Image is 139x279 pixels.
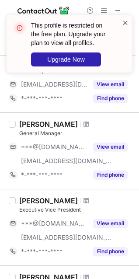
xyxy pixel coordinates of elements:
div: General Manager [19,129,134,137]
button: Reveal Button [93,171,128,179]
button: Reveal Button [93,143,128,151]
button: Reveal Button [93,219,128,228]
div: Executive Vice President [19,206,134,214]
span: ***@[DOMAIN_NAME] [21,143,88,151]
span: [EMAIL_ADDRESS][DOMAIN_NAME] [21,234,112,241]
img: error [13,21,27,35]
img: ContactOut v5.3.10 [17,5,70,16]
header: This profile is restricted on the free plan. Upgrade your plan to view all profiles. [31,21,111,47]
button: Upgrade Now [31,52,101,66]
span: Upgrade Now [47,56,85,63]
div: [PERSON_NAME] [19,120,78,129]
button: Reveal Button [93,247,128,256]
span: ***@[DOMAIN_NAME] [21,220,88,227]
span: [EMAIL_ADDRESS][DOMAIN_NAME] [21,157,112,165]
button: Reveal Button [93,94,128,103]
div: [PERSON_NAME] [19,196,78,205]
